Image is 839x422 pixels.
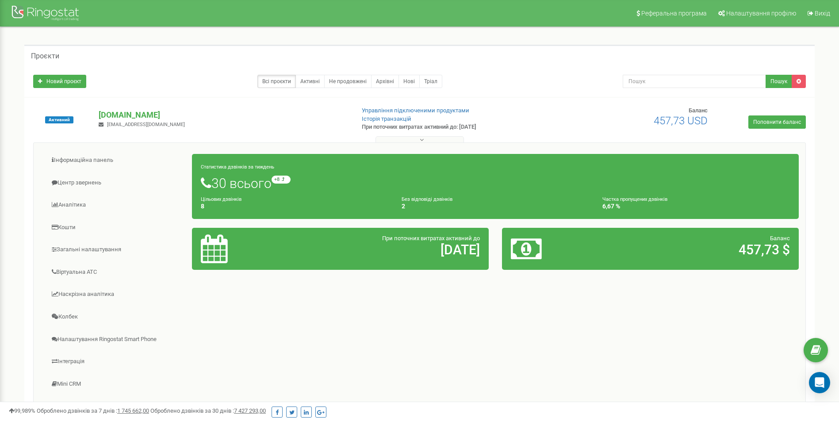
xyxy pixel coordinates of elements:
[40,239,192,261] a: Загальні налаштування
[107,122,185,127] span: [EMAIL_ADDRESS][DOMAIN_NAME]
[117,407,149,414] u: 1 745 662,00
[99,109,347,121] p: [DOMAIN_NAME]
[602,203,790,210] h4: 6,67 %
[40,395,192,417] a: [PERSON_NAME]
[641,10,707,17] span: Реферальна програма
[362,107,469,114] a: Управління підключеними продуктами
[371,75,399,88] a: Архівні
[201,176,790,191] h1: 30 всього
[234,407,266,414] u: 7 427 293,00
[419,75,442,88] a: Тріал
[40,373,192,395] a: Mini CRM
[608,242,790,257] h2: 457,73 $
[201,196,241,202] small: Цільових дзвінків
[748,115,806,129] a: Поповнити баланс
[815,10,830,17] span: Вихід
[809,372,830,393] div: Open Intercom Messenger
[766,75,792,88] button: Пошук
[45,116,73,123] span: Активний
[382,235,480,242] span: При поточних витратах активний до
[40,351,192,372] a: Інтеграція
[402,196,452,202] small: Без відповіді дзвінків
[150,407,266,414] span: Оброблено дзвінків за 30 днів :
[33,75,86,88] a: Новий проєкт
[9,407,35,414] span: 99,989%
[362,115,411,122] a: Історія транзакцій
[689,107,708,114] span: Баланс
[602,196,667,202] small: Частка пропущених дзвінків
[40,172,192,194] a: Центр звернень
[295,75,325,88] a: Активні
[37,407,149,414] span: Оброблено дзвінків за 7 днів :
[40,284,192,305] a: Наскрізна аналітика
[40,261,192,283] a: Віртуальна АТС
[40,194,192,216] a: Аналiтика
[402,203,589,210] h4: 2
[31,52,59,60] h5: Проєкти
[40,306,192,328] a: Колбек
[770,235,790,242] span: Баланс
[272,176,291,184] small: +8
[40,150,192,171] a: Інформаційна панель
[40,329,192,350] a: Налаштування Ringostat Smart Phone
[654,115,708,127] span: 457,73 USD
[362,123,545,131] p: При поточних витратах активний до: [DATE]
[398,75,420,88] a: Нові
[298,242,480,257] h2: [DATE]
[201,203,388,210] h4: 8
[324,75,372,88] a: Не продовжені
[40,217,192,238] a: Кошти
[726,10,796,17] span: Налаштування профілю
[623,75,766,88] input: Пошук
[201,164,274,170] small: Статистика дзвінків за тиждень
[257,75,296,88] a: Всі проєкти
